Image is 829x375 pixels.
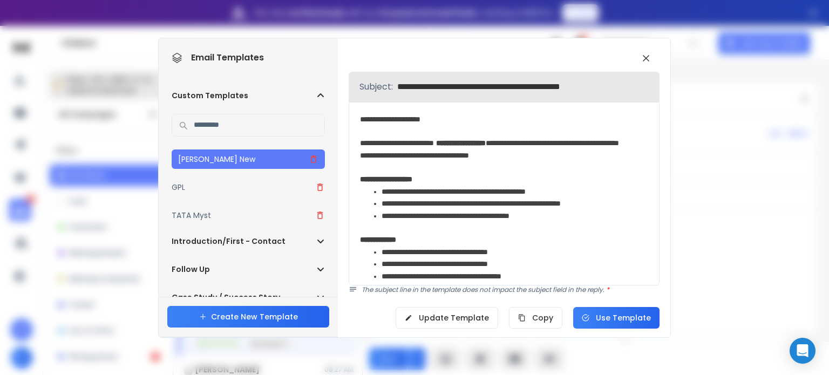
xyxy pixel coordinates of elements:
div: Open Intercom Messenger [790,338,816,364]
span: reply. [587,285,609,294]
button: Update Template [396,307,498,329]
button: Copy [509,307,562,329]
p: The subject line in the template does not impact the subject field in the [362,285,660,294]
p: Subject: [359,80,393,93]
button: Use Template [573,307,660,329]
